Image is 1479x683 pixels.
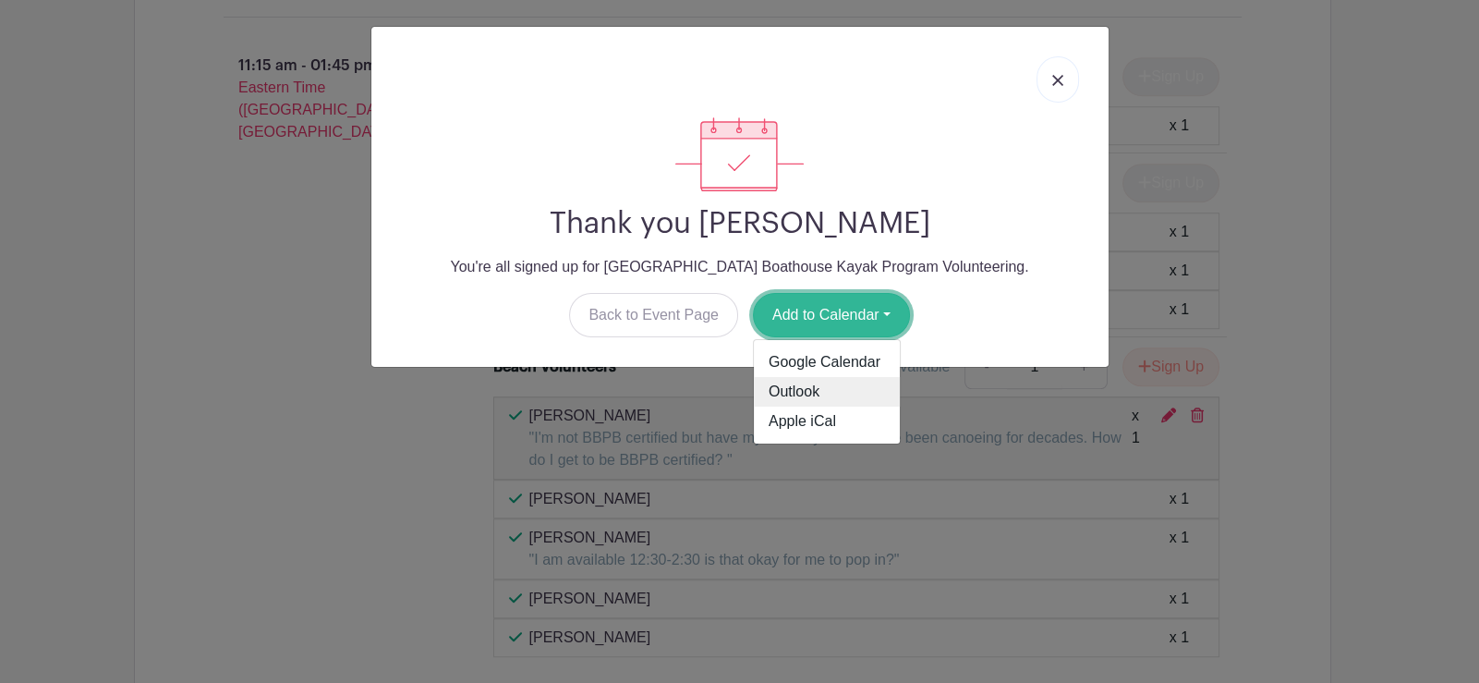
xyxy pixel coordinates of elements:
button: Add to Calendar [753,293,910,337]
img: close_button-5f87c8562297e5c2d7936805f587ecaba9071eb48480494691a3f1689db116b3.svg [1052,75,1063,86]
a: Back to Event Page [569,293,738,337]
a: Outlook [754,377,900,407]
img: signup_complete-c468d5dda3e2740ee63a24cb0ba0d3ce5d8a4ecd24259e683200fb1569d990c8.svg [675,117,803,191]
p: You're all signed up for [GEOGRAPHIC_DATA] Boathouse Kayak Program Volunteering. [386,256,1094,278]
a: Google Calendar [754,348,900,377]
a: Apple iCal [754,407,900,436]
h2: Thank you [PERSON_NAME] [386,206,1094,241]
